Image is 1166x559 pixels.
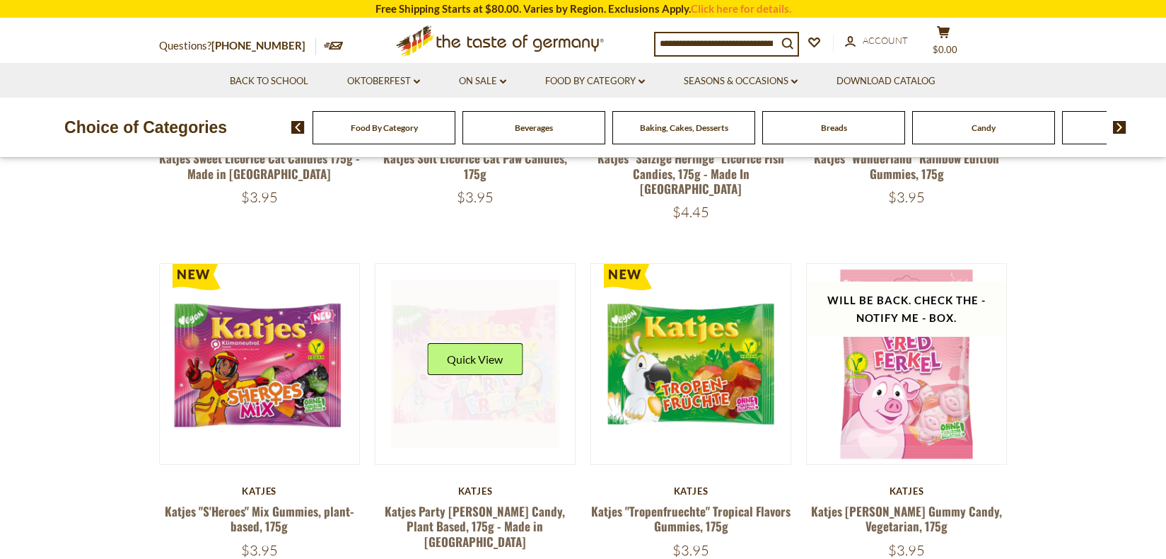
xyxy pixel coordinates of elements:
[351,122,418,133] a: Food By Category
[591,502,791,535] a: Katjes "Tropenfruechte" Tropical Flavors Gummies, 175g
[159,485,361,497] div: Katjes
[375,264,576,464] img: Katjes
[590,485,792,497] div: Katjes
[159,37,316,55] p: Questions?
[427,343,523,375] button: Quick View
[160,264,360,464] img: Katjes
[933,44,957,55] span: $0.00
[888,541,925,559] span: $3.95
[545,74,645,89] a: Food By Category
[691,2,791,15] a: Click here for details.
[375,485,576,497] div: Katjes
[241,541,278,559] span: $3.95
[515,122,553,133] a: Beverages
[821,122,847,133] a: Breads
[291,121,305,134] img: previous arrow
[165,502,354,535] a: Katjes "S'Heroes" Mix Gummies, plant-based, 175g
[1113,121,1126,134] img: next arrow
[684,74,798,89] a: Seasons & Occasions
[457,188,494,206] span: $3.95
[807,264,1007,464] img: Katjes
[640,122,728,133] a: Baking, Cakes, Desserts
[211,39,305,52] a: [PHONE_NUMBER]
[230,74,308,89] a: Back to School
[597,149,784,197] a: Katjes "Salzige Heringe" Licorice Fish Candies, 175g - Made In [GEOGRAPHIC_DATA]
[845,33,908,49] a: Account
[972,122,996,133] a: Candy
[863,35,908,46] span: Account
[672,541,709,559] span: $3.95
[888,188,925,206] span: $3.95
[923,25,965,61] button: $0.00
[459,74,506,89] a: On Sale
[836,74,935,89] a: Download Catalog
[806,485,1008,497] div: Katjes
[347,74,420,89] a: Oktoberfest
[385,502,565,551] a: Katjes Party [PERSON_NAME] Candy, Plant Based, 175g - Made in [GEOGRAPHIC_DATA]
[672,203,709,221] span: $4.45
[241,188,278,206] span: $3.95
[811,502,1002,535] a: Katjes [PERSON_NAME] Gummy Candy, Vegetarian, 175g
[591,264,791,464] img: Katjes
[159,149,360,182] a: Katjes Sweet Licorice Cat Candies 175g - Made in [GEOGRAPHIC_DATA]
[814,149,999,182] a: Katjes "Wunderland" Rainbow Edition Gummies, 175g
[383,149,567,182] a: Katjes Soft Licorice Cat Paw Candies, 175g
